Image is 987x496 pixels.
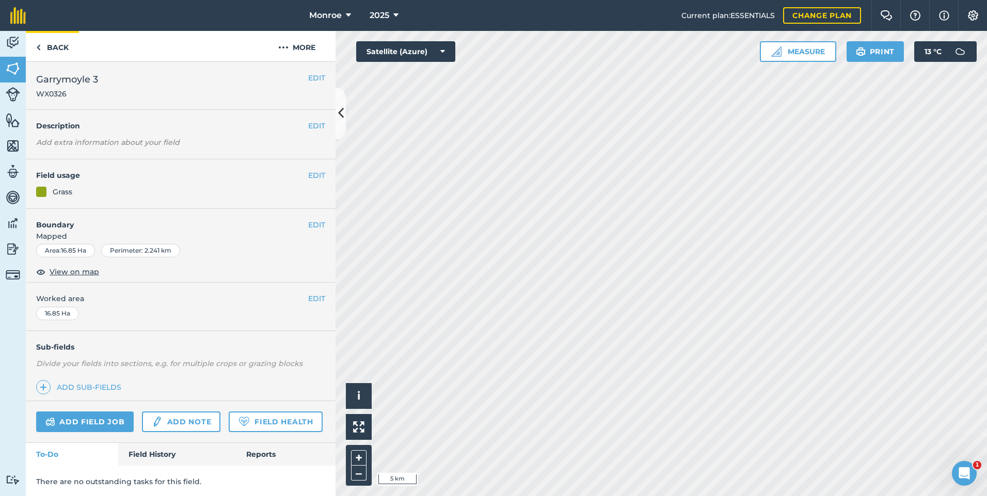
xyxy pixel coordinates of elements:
[939,9,949,22] img: svg+xml;base64,PHN2ZyB4bWxucz0iaHR0cDovL3d3dy53My5vcmcvMjAwMC9zdmciIHdpZHRoPSIxNyIgaGVpZ2h0PSIxNy...
[308,72,325,84] button: EDIT
[356,41,455,62] button: Satellite (Azure)
[36,138,180,147] em: Add extra information about your field
[10,7,26,24] img: fieldmargin Logo
[6,87,20,102] img: svg+xml;base64,PD94bWwgdmVyc2lvbj0iMS4wIiBlbmNvZGluZz0idXRmLTgiPz4KPCEtLSBHZW5lcmF0b3I6IEFkb2JlIE...
[880,10,893,21] img: Two speech bubbles overlapping with the left bubble in the forefront
[258,31,336,61] button: More
[26,209,308,230] h4: Boundary
[6,112,20,128] img: svg+xml;base64,PHN2ZyB4bWxucz0iaHR0cDovL3d3dy53My5vcmcvMjAwMC9zdmciIHdpZHRoPSI1NiIgaGVpZ2h0PSI2MC...
[346,383,372,409] button: i
[26,341,336,353] h4: Sub-fields
[6,241,20,257] img: svg+xml;base64,PD94bWwgdmVyc2lvbj0iMS4wIiBlbmNvZGluZz0idXRmLTgiPz4KPCEtLSBHZW5lcmF0b3I6IEFkb2JlIE...
[151,416,163,428] img: svg+xml;base64,PD94bWwgdmVyc2lvbj0iMS4wIiBlbmNvZGluZz0idXRmLTgiPz4KPCEtLSBHZW5lcmF0b3I6IEFkb2JlIE...
[370,9,389,22] span: 2025
[36,170,308,181] h4: Field usage
[914,41,977,62] button: 13 °C
[6,138,20,154] img: svg+xml;base64,PHN2ZyB4bWxucz0iaHR0cDovL3d3dy53My5vcmcvMjAwMC9zdmciIHdpZHRoPSI1NiIgaGVpZ2h0PSI2MC...
[847,41,904,62] button: Print
[357,389,360,402] span: i
[308,219,325,230] button: EDIT
[36,41,41,54] img: svg+xml;base64,PHN2ZyB4bWxucz0iaHR0cDovL3d3dy53My5vcmcvMjAwMC9zdmciIHdpZHRoPSI5IiBoZWlnaHQ9IjI0Ii...
[118,443,235,466] a: Field History
[278,41,289,54] img: svg+xml;base64,PHN2ZyB4bWxucz0iaHR0cDovL3d3dy53My5vcmcvMjAwMC9zdmciIHdpZHRoPSIyMCIgaGVpZ2h0PSIyNC...
[6,190,20,205] img: svg+xml;base64,PD94bWwgdmVyc2lvbj0iMS4wIiBlbmNvZGluZz0idXRmLTgiPz4KPCEtLSBHZW5lcmF0b3I6IEFkb2JlIE...
[308,293,325,304] button: EDIT
[783,7,861,24] a: Change plan
[6,164,20,179] img: svg+xml;base64,PD94bWwgdmVyc2lvbj0iMS4wIiBlbmNvZGluZz0idXRmLTgiPz4KPCEtLSBHZW5lcmF0b3I6IEFkb2JlIE...
[36,266,99,278] button: View on map
[101,244,180,257] div: Perimeter : 2.241 km
[6,35,20,51] img: svg+xml;base64,PD94bWwgdmVyc2lvbj0iMS4wIiBlbmNvZGluZz0idXRmLTgiPz4KPCEtLSBHZW5lcmF0b3I6IEFkb2JlIE...
[771,46,782,57] img: Ruler icon
[26,443,118,466] a: To-Do
[952,461,977,486] iframe: Intercom live chat
[229,411,322,432] a: Field Health
[26,31,79,61] a: Back
[973,461,981,469] span: 1
[950,41,970,62] img: svg+xml;base64,PD94bWwgdmVyc2lvbj0iMS4wIiBlbmNvZGluZz0idXRmLTgiPz4KPCEtLSBHZW5lcmF0b3I6IEFkb2JlIE...
[353,421,364,433] img: Four arrows, one pointing top left, one top right, one bottom right and the last bottom left
[236,443,336,466] a: Reports
[6,61,20,76] img: svg+xml;base64,PHN2ZyB4bWxucz0iaHR0cDovL3d3dy53My5vcmcvMjAwMC9zdmciIHdpZHRoPSI1NiIgaGVpZ2h0PSI2MC...
[308,170,325,181] button: EDIT
[681,10,775,21] span: Current plan : ESSENTIALS
[45,416,55,428] img: svg+xml;base64,PD94bWwgdmVyc2lvbj0iMS4wIiBlbmNvZGluZz0idXRmLTgiPz4KPCEtLSBHZW5lcmF0b3I6IEFkb2JlIE...
[760,41,836,62] button: Measure
[53,186,72,197] div: Grass
[6,475,20,485] img: svg+xml;base64,PD94bWwgdmVyc2lvbj0iMS4wIiBlbmNvZGluZz0idXRmLTgiPz4KPCEtLSBHZW5lcmF0b3I6IEFkb2JlIE...
[6,216,20,231] img: svg+xml;base64,PD94bWwgdmVyc2lvbj0iMS4wIiBlbmNvZGluZz0idXRmLTgiPz4KPCEtLSBHZW5lcmF0b3I6IEFkb2JlIE...
[36,293,325,304] span: Worked area
[36,380,125,394] a: Add sub-fields
[36,72,98,87] span: Garrymoyle 3
[309,9,342,22] span: Monroe
[36,266,45,278] img: svg+xml;base64,PHN2ZyB4bWxucz0iaHR0cDovL3d3dy53My5vcmcvMjAwMC9zdmciIHdpZHRoPSIxOCIgaGVpZ2h0PSIyNC...
[351,450,367,466] button: +
[909,10,921,21] img: A question mark icon
[351,466,367,481] button: –
[50,266,99,277] span: View on map
[36,476,325,487] p: There are no outstanding tasks for this field.
[36,120,325,131] h4: Description
[26,230,336,242] span: Mapped
[40,381,47,393] img: svg+xml;base64,PHN2ZyB4bWxucz0iaHR0cDovL3d3dy53My5vcmcvMjAwMC9zdmciIHdpZHRoPSIxNCIgaGVpZ2h0PSIyNC...
[856,45,866,58] img: svg+xml;base64,PHN2ZyB4bWxucz0iaHR0cDovL3d3dy53My5vcmcvMjAwMC9zdmciIHdpZHRoPSIxOSIgaGVpZ2h0PSIyNC...
[6,268,20,282] img: svg+xml;base64,PD94bWwgdmVyc2lvbj0iMS4wIiBlbmNvZGluZz0idXRmLTgiPz4KPCEtLSBHZW5lcmF0b3I6IEFkb2JlIE...
[36,411,134,432] a: Add field job
[308,120,325,131] button: EDIT
[36,359,303,368] em: Divide your fields into sections, e.g. for multiple crops or grazing blocks
[925,41,942,62] span: 13 ° C
[36,307,79,320] div: 16.85 Ha
[967,10,979,21] img: A cog icon
[36,244,95,257] div: Area : 16.85 Ha
[142,411,220,432] a: Add note
[36,89,98,99] span: WX0326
